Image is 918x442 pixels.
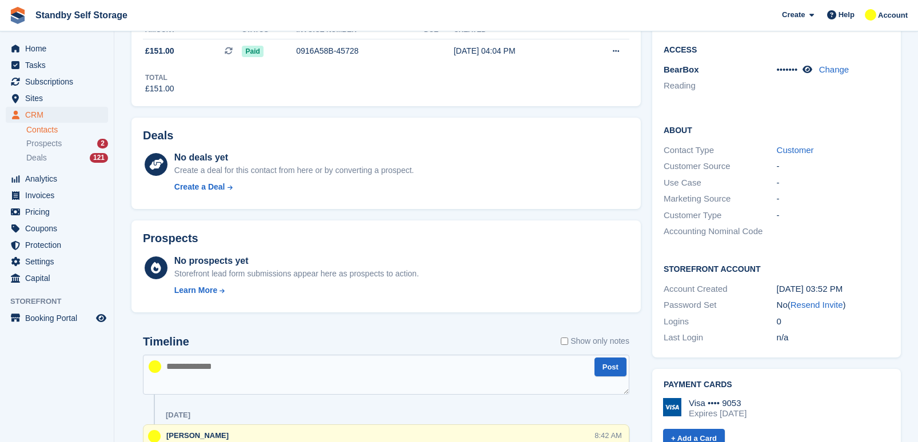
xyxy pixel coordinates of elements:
[25,107,94,123] span: CRM
[25,187,94,203] span: Invoices
[664,263,889,274] h2: Storefront Account
[777,299,890,312] div: No
[174,181,414,193] a: Create a Deal
[6,270,108,286] a: menu
[25,171,94,187] span: Analytics
[664,209,777,222] div: Customer Type
[25,57,94,73] span: Tasks
[90,153,108,163] div: 121
[664,192,777,206] div: Marketing Source
[145,83,174,95] div: £151.00
[6,187,108,203] a: menu
[25,74,94,90] span: Subscriptions
[9,7,26,24] img: stora-icon-8386f47178a22dfd0bd8f6a31ec36ba5ce8667c1dd55bd0f319d3a0aa187defe.svg
[454,45,580,57] div: [DATE] 04:04 PM
[689,398,747,408] div: Visa •••• 9053
[143,232,198,245] h2: Prospects
[166,411,190,420] div: [DATE]
[6,41,108,57] a: menu
[6,204,108,220] a: menu
[664,176,777,190] div: Use Case
[664,65,699,74] span: BearBox
[6,237,108,253] a: menu
[25,41,94,57] span: Home
[145,45,174,57] span: £151.00
[10,296,114,307] span: Storefront
[664,380,889,389] h2: Payment cards
[31,6,132,25] a: Standby Self Storage
[6,171,108,187] a: menu
[174,151,414,164] div: No deals yet
[865,9,876,21] img: Glenn Fisher
[174,284,419,296] a: Learn More
[97,139,108,148] div: 2
[664,79,777,93] li: Reading
[6,57,108,73] a: menu
[689,408,747,419] div: Expires [DATE]
[25,270,94,286] span: Capital
[6,107,108,123] a: menu
[174,164,414,176] div: Create a deal for this contact from here or by converting a prospect.
[664,315,777,328] div: Logins
[664,160,777,173] div: Customer Source
[174,284,217,296] div: Learn More
[664,331,777,344] div: Last Login
[777,315,890,328] div: 0
[664,283,777,296] div: Account Created
[777,192,890,206] div: -
[26,152,108,164] a: Deals 121
[25,90,94,106] span: Sites
[174,181,225,193] div: Create a Deal
[94,311,108,325] a: Preview store
[25,237,94,253] span: Protection
[6,310,108,326] a: menu
[594,430,622,441] div: 8:42 AM
[296,45,424,57] div: 0916A58B-45728
[664,124,889,135] h2: About
[25,310,94,326] span: Booking Portal
[663,398,681,416] img: Visa Logo
[777,209,890,222] div: -
[143,335,189,348] h2: Timeline
[777,65,798,74] span: •••••••
[791,300,843,310] a: Resend Invite
[26,138,62,149] span: Prospects
[149,360,161,373] img: Glenn Fisher
[777,331,890,344] div: n/a
[777,176,890,190] div: -
[26,138,108,150] a: Prospects 2
[664,225,777,238] div: Accounting Nominal Code
[788,300,846,310] span: ( )
[594,357,626,376] button: Post
[664,43,889,55] h2: Access
[25,220,94,236] span: Coupons
[6,74,108,90] a: menu
[561,335,568,347] input: Show only notes
[6,220,108,236] a: menu
[174,254,419,268] div: No prospects yet
[6,254,108,270] a: menu
[166,431,229,440] span: [PERSON_NAME]
[777,283,890,296] div: [DATE] 03:52 PM
[26,152,47,163] span: Deals
[878,10,908,21] span: Account
[143,129,173,142] h2: Deals
[664,299,777,312] div: Password Set
[25,254,94,270] span: Settings
[561,335,629,347] label: Show only notes
[777,145,814,155] a: Customer
[782,9,805,21] span: Create
[25,204,94,220] span: Pricing
[777,160,890,173] div: -
[819,65,849,74] a: Change
[145,73,174,83] div: Total
[664,144,777,157] div: Contact Type
[839,9,855,21] span: Help
[174,268,419,280] div: Storefront lead form submissions appear here as prospects to action.
[6,90,108,106] a: menu
[242,46,263,57] span: Paid
[26,124,108,135] a: Contacts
